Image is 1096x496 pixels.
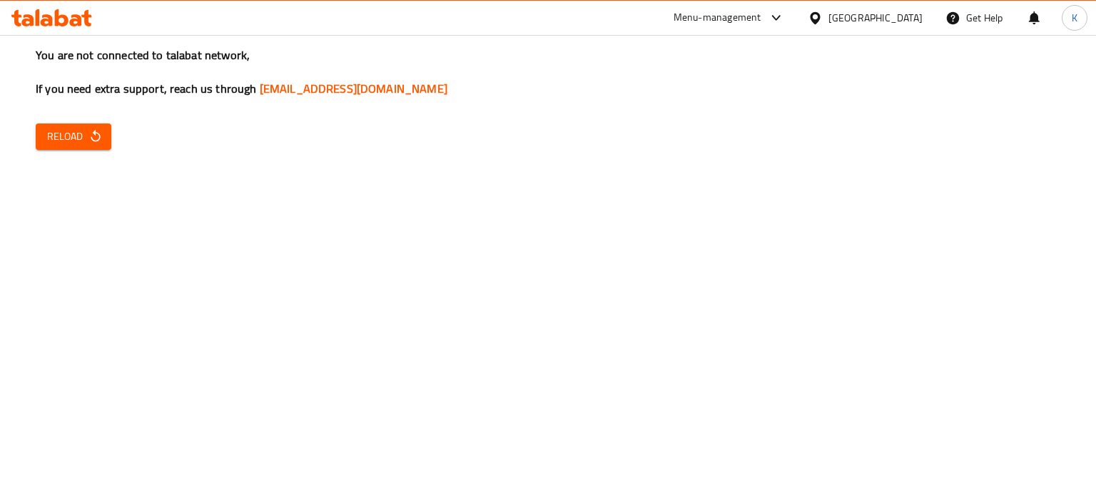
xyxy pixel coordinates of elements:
span: Reload [47,128,100,146]
a: [EMAIL_ADDRESS][DOMAIN_NAME] [260,78,447,99]
div: [GEOGRAPHIC_DATA] [828,10,923,26]
span: K [1072,10,1077,26]
h3: You are not connected to talabat network, If you need extra support, reach us through [36,47,1060,97]
div: Menu-management [674,9,761,26]
button: Reload [36,123,111,150]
